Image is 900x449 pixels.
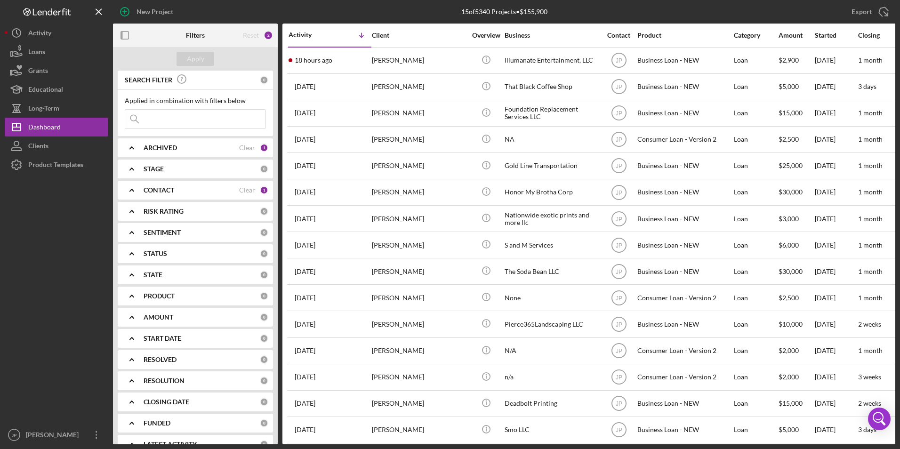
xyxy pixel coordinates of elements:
[734,338,778,363] div: Loan
[28,118,61,139] div: Dashboard
[239,186,255,194] div: Clear
[11,433,16,438] text: JP
[144,441,197,448] b: LATEST ACTIVITY
[815,233,857,257] div: [DATE]
[505,206,599,231] div: Nationwide exotic prints and more llc
[779,391,814,416] div: $15,000
[461,8,547,16] div: 15 of 5340 Projects • $155,900
[615,84,622,90] text: JP
[815,365,857,390] div: [DATE]
[734,153,778,178] div: Loan
[734,48,778,73] div: Loan
[144,356,177,363] b: RESOLVED
[5,155,108,174] a: Product Templates
[637,417,731,442] div: Business Loan - NEW
[144,377,185,385] b: RESOLUTION
[295,109,315,117] time: 2025-08-11 13:08
[372,417,466,442] div: [PERSON_NAME]
[372,338,466,363] div: [PERSON_NAME]
[260,207,268,216] div: 0
[637,127,731,152] div: Consumer Loan - Version 2
[815,417,857,442] div: [DATE]
[144,229,181,236] b: SENTIMENT
[779,101,814,126] div: $15,000
[637,153,731,178] div: Business Loan - NEW
[260,313,268,321] div: 0
[505,312,599,337] div: Pierce365Landscaping LLC
[505,417,599,442] div: Smo LLC
[144,271,162,279] b: STATE
[5,61,108,80] button: Grants
[372,312,466,337] div: [PERSON_NAME]
[858,267,883,275] time: 1 month
[615,268,622,275] text: JP
[815,48,857,73] div: [DATE]
[5,42,108,61] button: Loans
[637,101,731,126] div: Business Loan - NEW
[260,186,268,194] div: 1
[295,321,315,328] time: 2025-07-29 17:21
[615,216,622,222] text: JP
[260,377,268,385] div: 0
[125,97,266,104] div: Applied in combination with filters below
[637,365,731,390] div: Consumer Loan - Version 2
[177,52,214,66] button: Apply
[858,294,883,302] time: 1 month
[295,241,315,249] time: 2025-08-08 15:36
[858,241,883,249] time: 1 month
[615,348,622,354] text: JP
[144,335,181,342] b: START DATE
[5,24,108,42] button: Activity
[243,32,259,39] div: Reset
[260,249,268,258] div: 0
[615,163,622,169] text: JP
[615,401,622,407] text: JP
[372,74,466,99] div: [PERSON_NAME]
[144,292,175,300] b: PRODUCT
[295,347,315,354] time: 2025-07-28 18:55
[734,32,778,39] div: Category
[637,285,731,310] div: Consumer Loan - Version 2
[144,313,173,321] b: AMOUNT
[5,80,108,99] button: Educational
[260,355,268,364] div: 0
[858,215,883,223] time: 1 month
[505,74,599,99] div: That Black Coffee Shop
[637,180,731,205] div: Business Loan - NEW
[637,48,731,73] div: Business Loan - NEW
[815,127,857,152] div: [DATE]
[260,440,268,449] div: 0
[815,101,857,126] div: [DATE]
[295,136,315,143] time: 2025-08-11 00:10
[505,127,599,152] div: NA
[734,127,778,152] div: Loan
[815,206,857,231] div: [DATE]
[858,320,881,328] time: 2 weeks
[858,425,876,433] time: 3 days
[505,233,599,257] div: S and M Services
[187,52,204,66] div: Apply
[372,101,466,126] div: [PERSON_NAME]
[615,189,622,196] text: JP
[505,32,599,39] div: Business
[815,74,857,99] div: [DATE]
[295,215,315,223] time: 2025-08-08 15:41
[852,2,872,21] div: Export
[5,136,108,155] button: Clients
[637,338,731,363] div: Consumer Loan - Version 2
[615,57,622,64] text: JP
[779,180,814,205] div: $30,000
[734,180,778,205] div: Loan
[779,365,814,390] div: $2,000
[260,165,268,173] div: 0
[615,427,622,433] text: JP
[28,99,59,120] div: Long-Term
[5,425,108,444] button: JP[PERSON_NAME]
[601,32,636,39] div: Contact
[295,188,315,196] time: 2025-08-10 23:55
[295,162,315,169] time: 2025-08-11 00:01
[144,398,189,406] b: CLOSING DATE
